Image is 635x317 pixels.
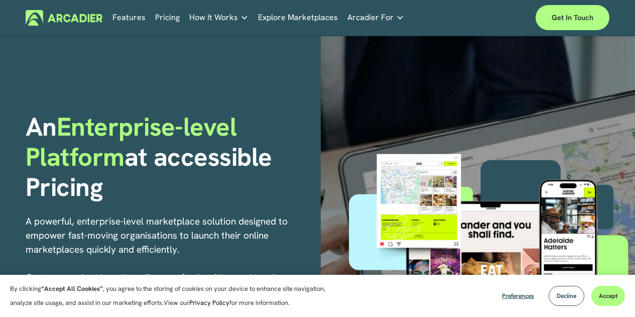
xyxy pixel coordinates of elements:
button: Preferences [494,286,542,306]
iframe: Chat Widget [585,269,635,317]
a: Get in touch [536,5,609,30]
span: Arcadier For [347,11,394,25]
a: Pricing [155,10,180,26]
img: Arcadier [26,10,102,26]
button: Decline [549,286,584,306]
span: How It Works [189,11,238,25]
p: By clicking , you agree to the storing of cookies on your device to enhance site navigation, anal... [10,282,336,310]
span: Preferences [502,292,534,300]
a: Features [112,10,146,26]
h1: An at accessible Pricing [26,112,314,202]
a: folder dropdown [189,10,248,26]
a: folder dropdown [347,10,404,26]
span: Enterprise-level Platform [26,110,243,173]
span: Decline [557,292,576,300]
a: Privacy Policy [189,298,229,307]
a: Explore Marketplaces [258,10,338,26]
strong: “Accept All Cookies” [41,284,103,293]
